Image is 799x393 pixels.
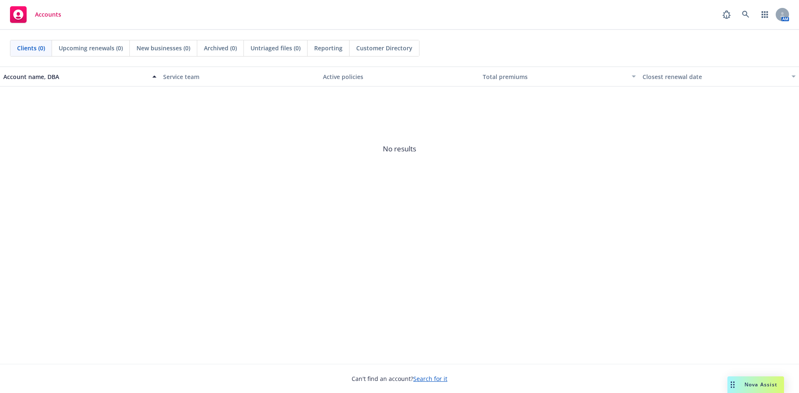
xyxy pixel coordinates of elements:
span: Accounts [35,11,61,18]
div: Closest renewal date [643,72,787,81]
button: Active policies [320,67,479,87]
span: Reporting [314,44,342,52]
button: Total premiums [479,67,639,87]
button: Closest renewal date [639,67,799,87]
a: Switch app [757,6,773,23]
span: Upcoming renewals (0) [59,44,123,52]
span: Nova Assist [744,381,777,388]
a: Search for it [413,375,447,383]
a: Report a Bug [718,6,735,23]
div: Total premiums [483,72,627,81]
span: Can't find an account? [352,374,447,383]
a: Search [737,6,754,23]
span: Customer Directory [356,44,412,52]
span: New businesses (0) [136,44,190,52]
div: Service team [163,72,316,81]
span: Clients (0) [17,44,45,52]
span: Untriaged files (0) [251,44,300,52]
div: Account name, DBA [3,72,147,81]
div: Drag to move [727,376,738,393]
div: Active policies [323,72,476,81]
a: Accounts [7,3,65,26]
button: Service team [160,67,320,87]
button: Nova Assist [727,376,784,393]
span: Archived (0) [204,44,237,52]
